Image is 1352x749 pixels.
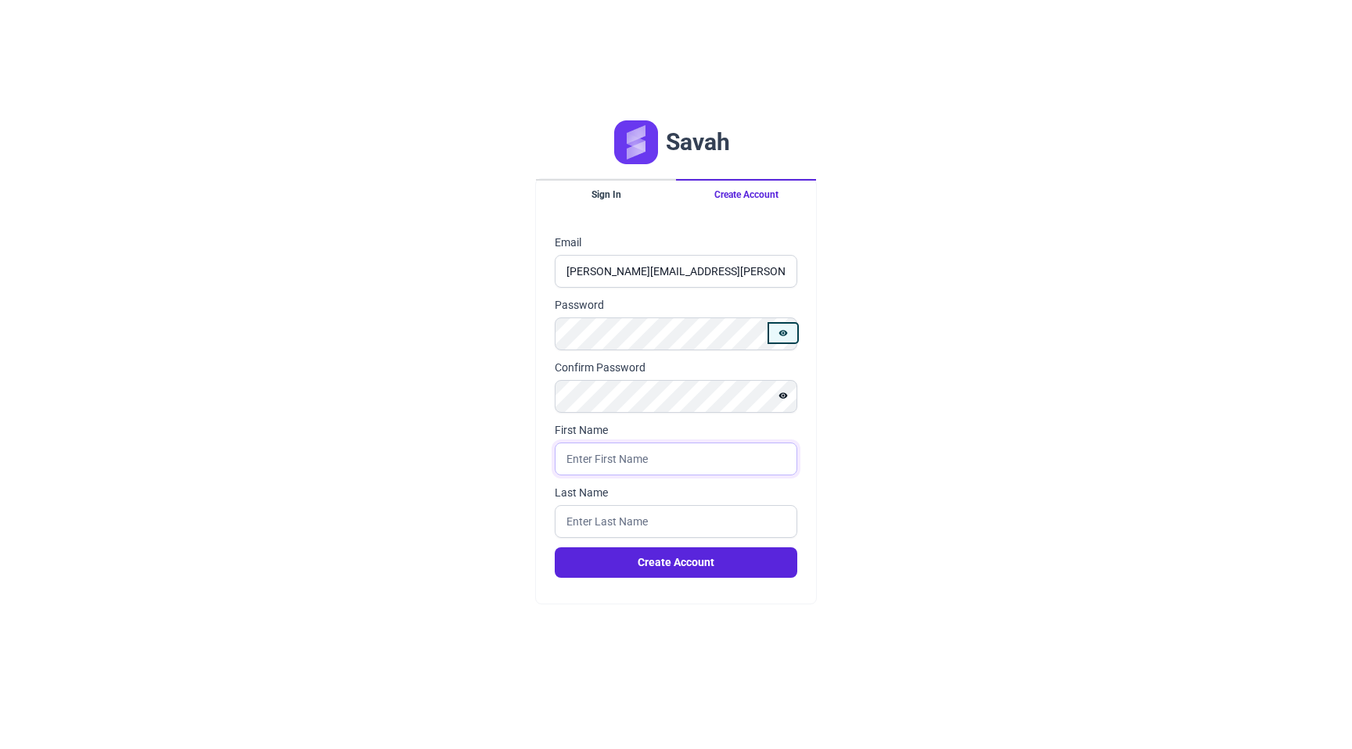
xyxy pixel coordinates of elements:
[555,235,797,250] label: Email
[555,485,797,500] label: Last Name
[555,443,797,475] input: Enter First Name
[1274,674,1352,749] iframe: Chat Widget
[769,324,797,342] button: Show password
[666,128,730,156] h1: Savah
[555,505,797,538] input: Enter Last Name
[555,255,797,288] input: Enter Your Email
[676,179,816,209] button: Create Account
[555,547,797,578] button: Create Account
[555,422,797,438] label: First Name
[555,360,797,375] label: Confirm Password
[614,120,658,164] img: Logo
[769,386,797,405] button: Show password
[555,297,797,313] label: Password
[536,179,676,209] button: Sign In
